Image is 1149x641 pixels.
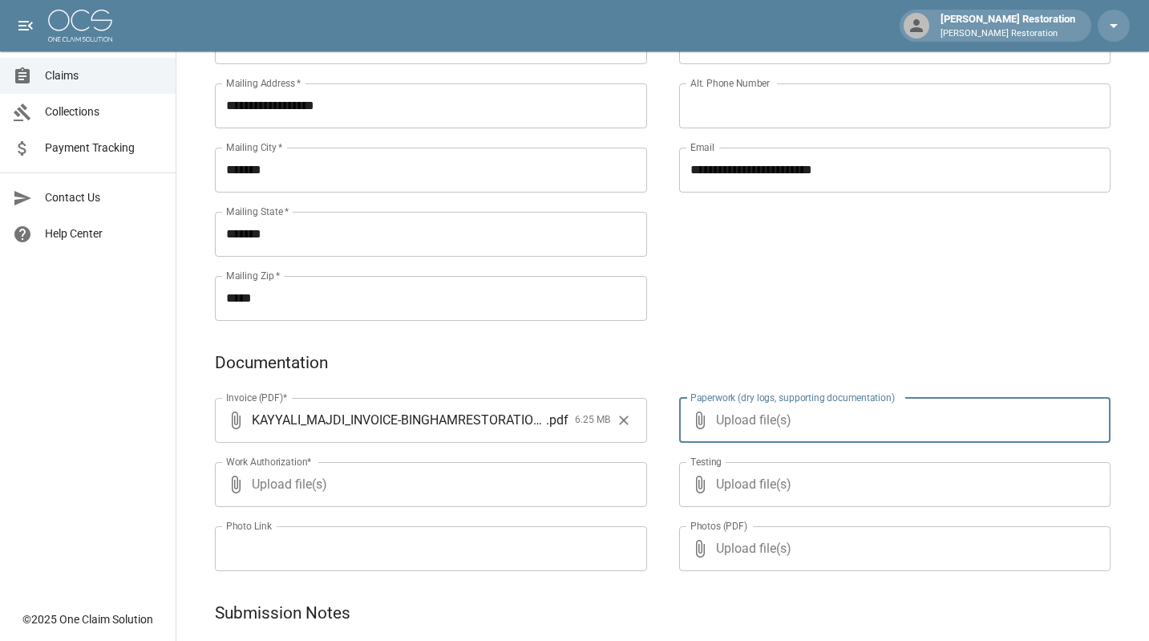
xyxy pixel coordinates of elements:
div: [PERSON_NAME] Restoration [934,11,1082,40]
label: Mailing City [226,140,283,154]
label: Photo Link [226,519,272,533]
label: Testing [690,455,722,469]
label: Mailing Address [226,76,301,90]
span: Payment Tracking [45,140,163,156]
label: Email [690,140,714,154]
span: Upload file(s) [716,462,1068,507]
span: Help Center [45,225,163,242]
span: Contact Us [45,189,163,206]
span: Claims [45,67,163,84]
div: © 2025 One Claim Solution [22,611,153,627]
span: Upload file(s) [252,462,604,507]
label: Paperwork (dry logs, supporting documentation) [690,391,895,404]
span: . pdf [546,411,568,429]
span: Collections [45,103,163,120]
span: KAYYALI_MAJDI_INVOICE-BINGHAMRESTORATION-PHX [252,411,546,429]
label: Mailing State [226,205,289,218]
button: Clear [612,408,636,432]
label: Mailing Zip [226,269,281,282]
p: [PERSON_NAME] Restoration [941,27,1075,41]
label: Work Authorization* [226,455,312,469]
label: Photos (PDF) [690,519,747,533]
label: Alt. Phone Number [690,76,770,90]
button: open drawer [10,10,42,42]
span: Upload file(s) [716,526,1068,571]
span: 6.25 MB [575,412,610,428]
label: Invoice (PDF)* [226,391,288,404]
img: ocs-logo-white-transparent.png [48,10,112,42]
span: Upload file(s) [716,398,1068,443]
